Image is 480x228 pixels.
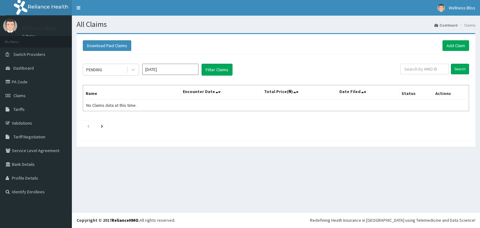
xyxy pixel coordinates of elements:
a: Next page [101,123,103,129]
th: Encounter Date [180,85,262,100]
span: Dashboard [13,65,34,71]
a: Add Claim [442,40,469,51]
span: Claims [13,93,26,98]
span: Switch Providers [13,52,45,57]
span: Wellness Bliss [449,5,475,11]
img: User Image [3,19,17,33]
input: Select Month and Year [142,64,198,75]
img: User Image [437,4,445,12]
button: Download Paid Claims [83,40,131,51]
button: Filter Claims [202,64,232,76]
a: Online [22,34,37,38]
th: Status [399,85,432,100]
a: Dashboard [434,22,457,28]
p: Wellness Bliss [22,25,56,31]
input: Search by HMO ID [400,64,449,74]
span: Tariff Negotiation [13,134,45,140]
input: Search [451,64,469,74]
span: Tariffs [13,107,25,112]
a: Previous page [87,123,90,129]
span: No Claims data at this time. [86,102,137,108]
th: Name [83,85,180,100]
a: RelianceHMO [112,217,138,223]
div: Redefining Heath Insurance in [GEOGRAPHIC_DATA] using Telemedicine and Data Science! [310,217,475,223]
footer: All rights reserved. [72,212,480,228]
strong: Copyright © 2017 . [77,217,140,223]
th: Date Filed [337,85,399,100]
th: Actions [432,85,469,100]
div: PENDING [86,67,102,73]
th: Total Price(₦) [262,85,337,100]
li: Claims [458,22,475,28]
h1: All Claims [77,20,475,28]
